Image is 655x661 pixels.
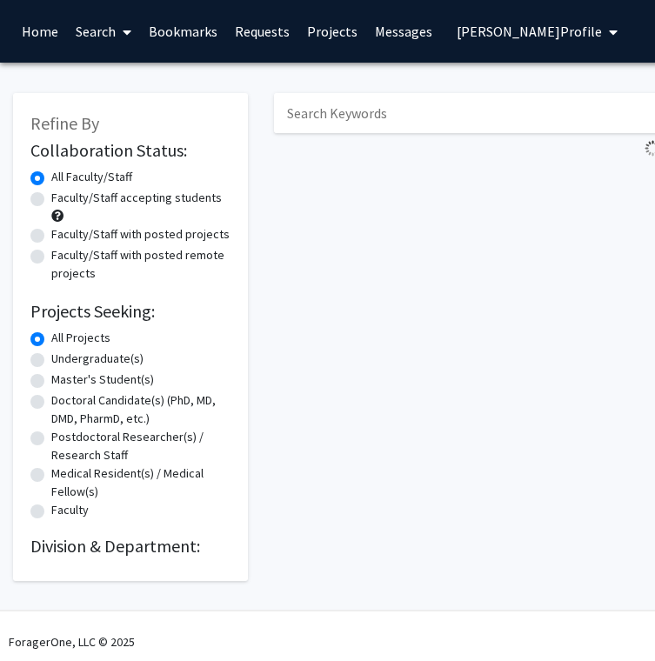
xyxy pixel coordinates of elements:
a: Requests [226,1,298,62]
a: Search [67,1,140,62]
label: Undergraduate(s) [51,350,144,368]
a: Projects [298,1,366,62]
label: Faculty/Staff with posted remote projects [51,246,231,283]
h2: Projects Seeking: [30,301,231,322]
label: Faculty [51,501,89,519]
label: All Faculty/Staff [51,168,132,186]
a: Messages [366,1,441,62]
label: Faculty/Staff accepting students [51,189,222,207]
span: [PERSON_NAME] Profile [457,23,602,40]
label: Faculty/Staff with posted projects [51,225,230,244]
span: Refine By [30,112,99,134]
a: Home [13,1,67,62]
label: Medical Resident(s) / Medical Fellow(s) [51,464,231,501]
label: All Projects [51,329,110,347]
h2: Division & Department: [30,536,231,557]
h2: Collaboration Status: [30,140,231,161]
label: Postdoctoral Researcher(s) / Research Staff [51,428,231,464]
a: Bookmarks [140,1,226,62]
label: Doctoral Candidate(s) (PhD, MD, DMD, PharmD, etc.) [51,391,231,428]
label: Master's Student(s) [51,371,154,389]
